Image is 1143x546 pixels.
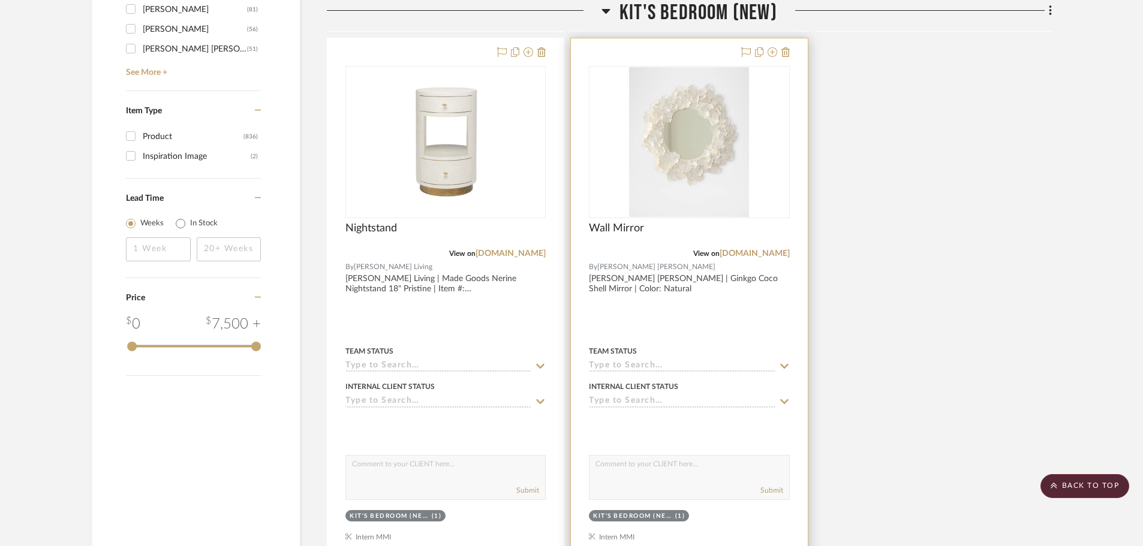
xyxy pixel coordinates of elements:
a: See More + [123,59,261,78]
span: Nightstand [345,222,397,235]
div: Kit's Bedroom (New) [593,512,672,521]
div: (2) [251,147,258,166]
img: Wall Mirror [629,67,749,217]
span: View on [449,250,476,257]
div: Product [143,127,243,146]
div: (51) [247,40,258,59]
button: Submit [760,485,783,496]
span: Wall Mirror [589,222,644,235]
img: Nightstand [371,67,521,217]
div: (1) [675,512,685,521]
span: Price [126,294,145,302]
input: Type to Search… [345,361,531,372]
input: 1 Week [126,237,191,261]
button: Submit [516,485,539,496]
div: [PERSON_NAME] [PERSON_NAME] [143,40,247,59]
div: Team Status [589,346,637,357]
div: Internal Client Status [589,381,678,392]
span: Lead Time [126,194,164,203]
label: Weeks [140,218,164,230]
input: 20+ Weeks [197,237,261,261]
scroll-to-top-button: BACK TO TOP [1040,474,1129,498]
input: Type to Search… [589,396,775,408]
div: Inspiration Image [143,147,251,166]
a: [DOMAIN_NAME] [476,249,546,258]
div: Kit's Bedroom (New) [350,512,429,521]
span: Item Type [126,107,162,115]
span: By [345,261,354,273]
div: 0 [126,313,140,335]
div: (1) [432,512,442,521]
div: (836) [243,127,258,146]
div: (56) [247,20,258,39]
span: [PERSON_NAME] [PERSON_NAME] [597,261,715,273]
a: [DOMAIN_NAME] [720,249,790,258]
div: 0 [589,67,789,218]
div: 0 [346,67,545,218]
div: Internal Client Status [345,381,435,392]
div: 7,500 + [206,313,261,335]
label: In Stock [190,218,218,230]
input: Type to Search… [345,396,531,408]
span: View on [693,250,720,257]
div: Team Status [345,346,393,357]
span: By [589,261,597,273]
span: [PERSON_NAME] Living [354,261,432,273]
div: [PERSON_NAME] [143,20,247,39]
input: Type to Search… [589,361,775,372]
